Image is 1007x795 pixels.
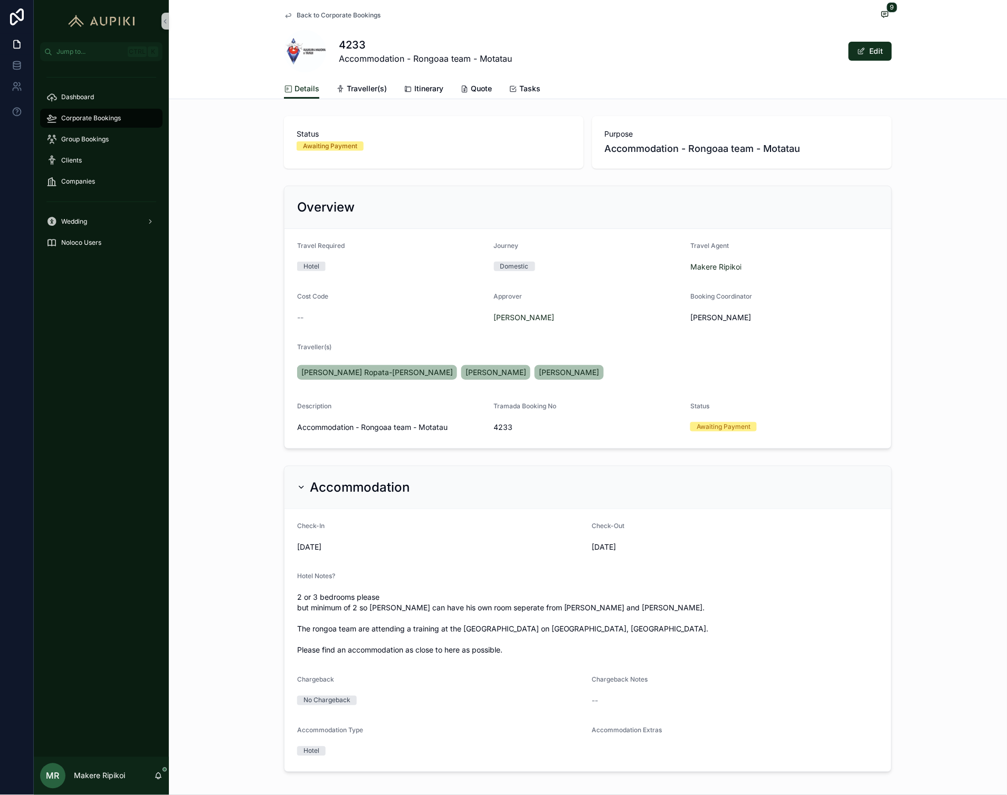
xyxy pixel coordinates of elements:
[690,262,742,272] a: Makere Ripikoi
[40,88,163,107] a: Dashboard
[690,242,729,250] span: Travel Agent
[128,46,147,57] span: Ctrl
[500,262,529,271] div: Domestic
[592,726,662,734] span: Accommodation Extras
[471,83,492,94] span: Quote
[347,83,387,94] span: Traveller(s)
[46,770,60,782] span: MR
[61,93,94,101] span: Dashboard
[40,151,163,170] a: Clients
[336,79,387,100] a: Traveller(s)
[297,292,328,300] span: Cost Code
[61,114,121,122] span: Corporate Bookings
[303,262,319,271] div: Hotel
[339,37,512,52] h1: 4233
[519,83,540,94] span: Tasks
[294,83,319,94] span: Details
[592,676,648,684] span: Chargeback Notes
[465,367,526,378] span: [PERSON_NAME]
[40,233,163,252] a: Noloco Users
[297,542,584,552] span: [DATE]
[310,479,410,496] h2: Accommodation
[284,11,381,20] a: Back to Corporate Bookings
[297,129,571,139] span: Status
[284,79,319,99] a: Details
[494,312,555,323] a: [PERSON_NAME]
[494,402,557,410] span: Tramada Booking No
[297,11,381,20] span: Back to Corporate Bookings
[690,402,709,410] span: Status
[40,109,163,128] a: Corporate Bookings
[494,422,682,433] span: 4233
[61,238,101,247] span: Noloco Users
[301,367,453,378] span: [PERSON_NAME] Ropata-[PERSON_NAME]
[303,696,350,705] div: No Chargeback
[61,177,95,186] span: Companies
[40,130,163,149] a: Group Bookings
[297,343,331,351] span: Traveller(s)
[849,42,892,61] button: Edit
[592,696,598,706] span: --
[297,402,331,410] span: Description
[605,141,879,156] span: Accommodation - Rongoaa team - Motatau
[592,542,879,552] span: [DATE]
[494,242,519,250] span: Journey
[297,592,879,656] span: 2 or 3 bedrooms please but minimum of 2 so [PERSON_NAME] can have his own room seperate from [PER...
[339,52,512,65] span: Accommodation - Rongoaa team - Motatau
[404,79,443,100] a: Itinerary
[690,312,751,323] span: [PERSON_NAME]
[460,79,492,100] a: Quote
[297,676,334,684] span: Chargeback
[297,422,486,433] span: Accommodation - Rongoaa team - Motatau
[63,13,140,30] img: App logo
[34,61,169,266] div: scrollable content
[297,312,303,323] span: --
[535,365,604,380] a: [PERSON_NAME]
[303,141,357,151] div: Awaiting Payment
[40,172,163,191] a: Companies
[61,156,82,165] span: Clients
[40,42,163,61] button: Jump to...CtrlK
[461,365,530,380] a: [PERSON_NAME]
[887,2,898,13] span: 9
[297,242,345,250] span: Travel Required
[539,367,600,378] span: [PERSON_NAME]
[297,522,325,530] span: Check-In
[303,746,319,756] div: Hotel
[690,292,752,300] span: Booking Coordinator
[61,217,87,226] span: Wedding
[414,83,443,94] span: Itinerary
[509,79,540,100] a: Tasks
[74,771,125,781] p: Makere Ripikoi
[494,292,522,300] span: Approver
[605,129,879,139] span: Purpose
[297,726,363,734] span: Accommodation Type
[592,522,625,530] span: Check-Out
[61,135,109,143] span: Group Bookings
[297,572,335,580] span: Hotel Notes?
[297,199,355,216] h2: Overview
[149,47,157,56] span: K
[297,365,457,380] a: [PERSON_NAME] Ropata-[PERSON_NAME]
[878,8,892,22] button: 9
[40,212,163,231] a: Wedding
[697,422,750,432] div: Awaiting Payment
[56,47,123,56] span: Jump to...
